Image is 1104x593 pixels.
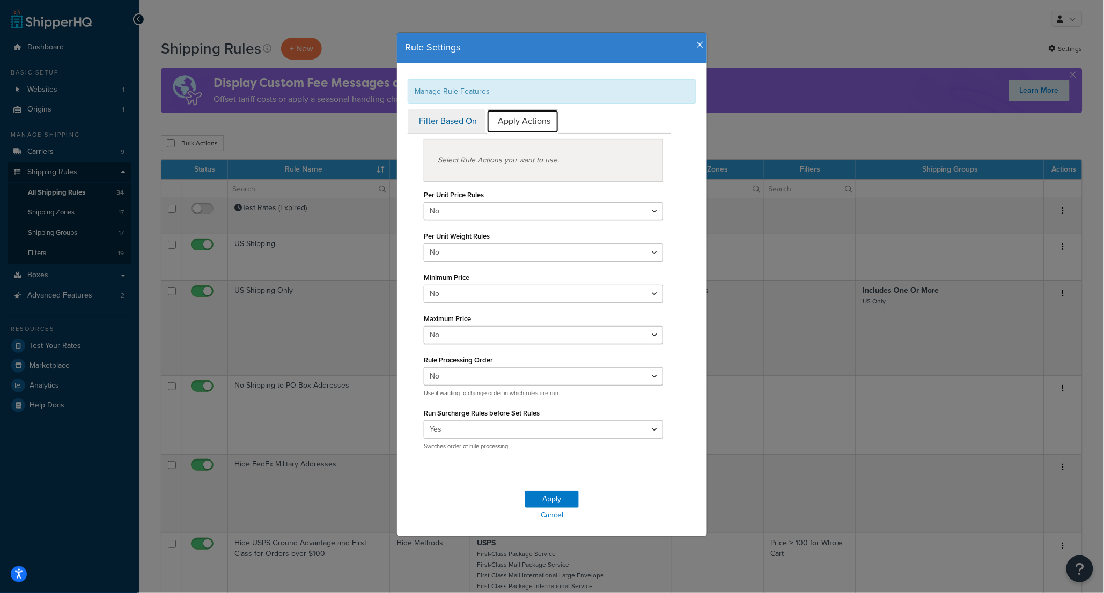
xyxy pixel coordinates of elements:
[424,139,663,182] div: Select Rule Actions you want to use.
[424,315,471,323] label: Maximum Price
[397,508,707,523] a: Cancel
[424,232,490,240] label: Per Unit Weight Rules
[408,109,485,134] a: Filter Based On
[424,191,484,199] label: Per Unit Price Rules
[525,491,579,508] button: Apply
[408,79,696,104] div: Manage Rule Features
[487,109,559,134] a: Apply Actions
[424,442,663,450] p: Switches order of rule processing
[424,389,663,397] p: Use if wanting to change order in which rules are run
[424,409,540,417] label: Run Surcharge Rules before Set Rules
[424,273,469,281] label: Minimum Price
[424,356,493,364] label: Rule Processing Order
[405,41,699,55] h4: Rule Settings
